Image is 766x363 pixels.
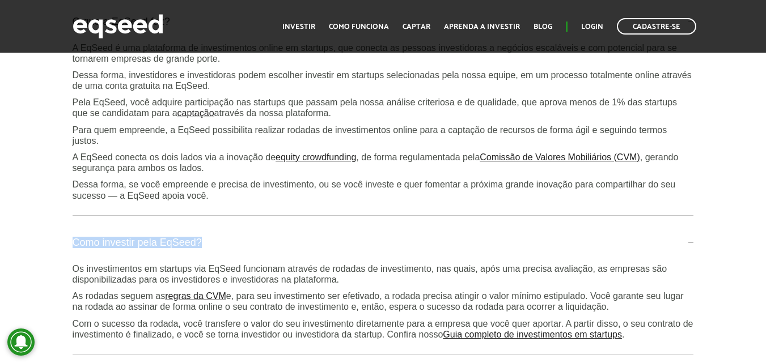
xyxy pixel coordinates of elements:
p: Os investimentos em startups via EqSeed funcionam através de rodadas de investimento, nas quais, ... [73,263,694,285]
a: Cadastre-se [617,18,696,35]
img: EqSeed [73,11,163,41]
p: A EqSeed é uma plataforma de investimentos online em startups, que conecta as pessoas investidora... [73,42,694,64]
a: equity crowdfunding [276,153,356,162]
p: Dessa forma, investidores e investidoras podem escolher investir em startups selecionadas pela no... [73,70,694,91]
p: Pela EqSeed, você adquire participação nas startups que passam pela nossa análise criteriosa e de... [73,97,694,118]
p: Para quem empreende, a EqSeed possibilita realizar rodadas de investimentos online para a captaçã... [73,125,694,146]
a: regras da CVM [165,292,226,301]
p: Dessa forma, se você empreende e precisa de investimento, ou se você investe e quer fomentar a pr... [73,179,694,200]
a: Como funciona [329,23,389,31]
a: Investir [282,23,315,31]
p: Com o sucesso da rodada, você transfere o valor do seu investimento diretamente para a empresa qu... [73,318,694,340]
a: Blog [534,23,552,31]
a: Aprenda a investir [444,23,520,31]
p: As rodadas seguem as e, para seu investimento ser efetivado, a rodada precisa atingir o valor mín... [73,291,694,312]
a: Captar [403,23,430,31]
p: A EqSeed conecta os dois lados via a inovação de , de forma regulamentada pela , gerando seguranç... [73,152,694,173]
a: Como investir pela EqSeed? [73,227,694,258]
a: captação [177,109,214,118]
a: Comissão de Valores Mobiliários (CVM) [480,153,640,162]
a: Guia completo de investimentos em startups [443,330,622,339]
a: Login [581,23,603,31]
